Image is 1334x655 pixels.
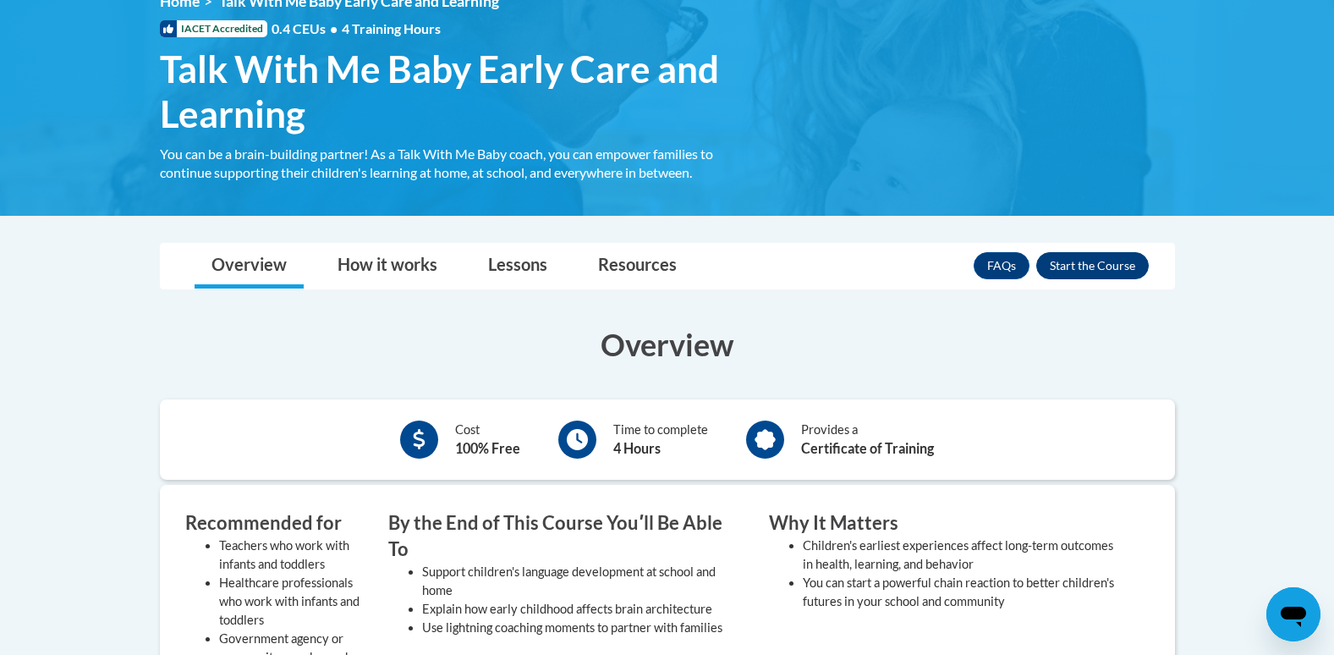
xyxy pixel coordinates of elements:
[330,20,338,36] span: •
[185,510,363,537] h3: Recommended for
[1036,252,1149,279] button: Enroll
[219,574,363,630] li: Healthcare professionals who work with infants and toddlers
[803,574,1124,611] li: You can start a powerful chain reaction to better children's futures in your school and community
[422,600,744,619] li: Explain how early childhood affects brain architecture
[422,619,744,637] li: Use lightning coaching moments to partner with families
[769,510,1124,537] h3: Why It Matters
[803,537,1124,574] li: Children's earliest experiences affect long-term outcomes in health, learning, and behavior
[195,244,304,289] a: Overview
[160,47,744,136] span: Talk With Me Baby Early Care and Learning
[272,19,441,38] span: 0.4 CEUs
[455,421,520,459] div: Cost
[160,145,744,182] div: You can be a brain-building partner! As a Talk With Me Baby coach, you can empower families to co...
[219,537,363,574] li: Teachers who work with infants and toddlers
[801,421,934,459] div: Provides a
[455,440,520,456] b: 100% Free
[1266,587,1320,641] iframe: Button to launch messaging window
[801,440,934,456] b: Certificate of Training
[160,20,267,37] span: IACET Accredited
[974,252,1029,279] a: FAQs
[422,563,744,600] li: Support children's language development at school and home
[613,440,661,456] b: 4 Hours
[471,244,564,289] a: Lessons
[160,323,1175,366] h3: Overview
[581,244,694,289] a: Resources
[342,20,441,36] span: 4 Training Hours
[321,244,454,289] a: How it works
[388,510,744,563] h3: By the End of This Course Youʹll Be Able To
[613,421,708,459] div: Time to complete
